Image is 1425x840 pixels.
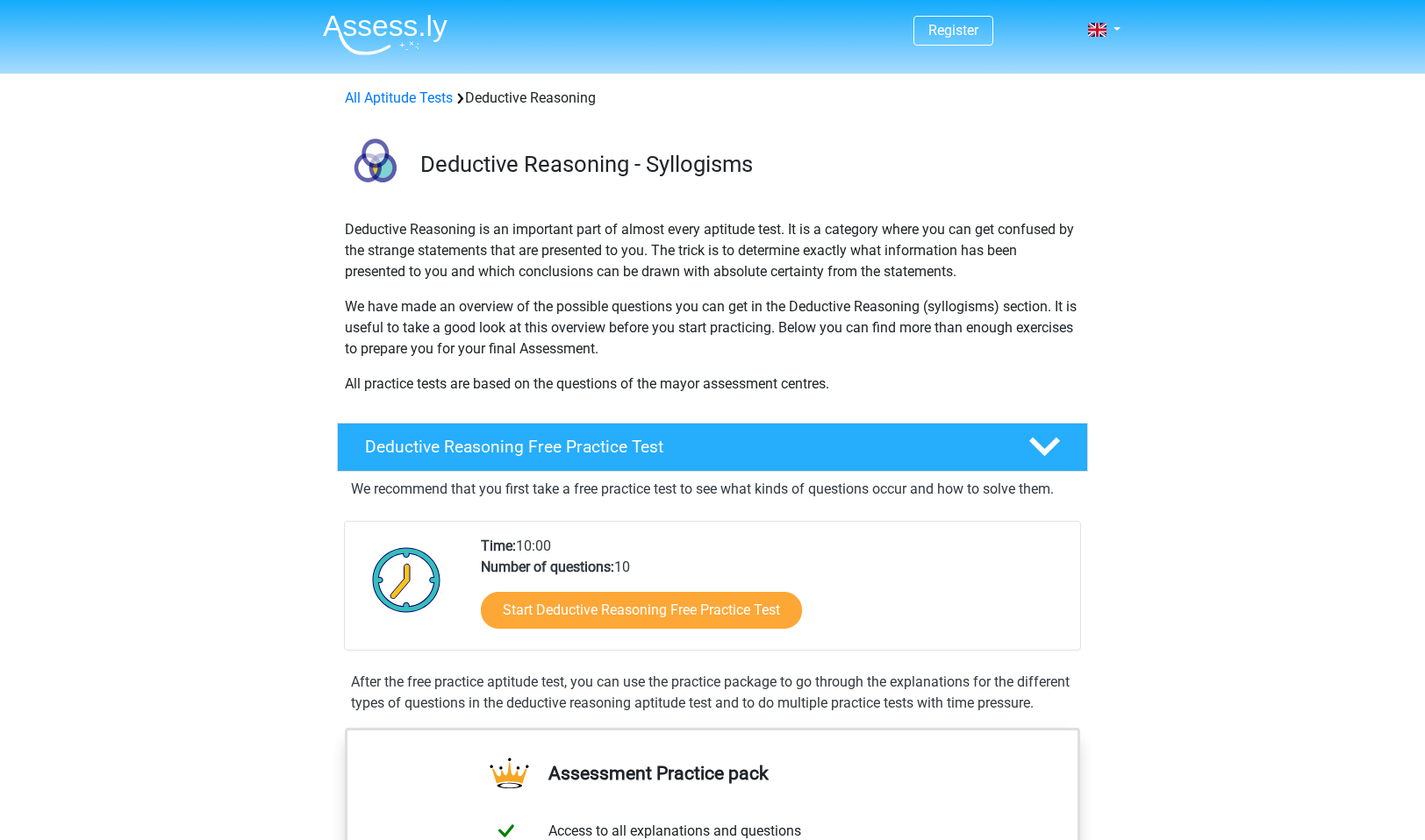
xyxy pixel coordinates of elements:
[338,88,1087,109] div: Deductive Reasoning
[928,22,978,39] a: Register
[344,672,1081,714] div: After the free practice aptitude test, you can use the practice package to go through the explana...
[323,14,448,55] img: Assessly
[338,130,412,204] img: deductive reasoning
[345,296,1080,359] p: We have made an overview of the possible questions you can get in the Deductive Reasoning (syllog...
[468,536,1079,650] div: 10:00 10
[345,89,453,106] a: All Aptitude Tests
[351,479,1074,500] p: We recommend that you first take a free practice test to see what kinds of questions occur and ho...
[345,374,1080,395] p: All practice tests are based on the questions of the mayor assessment centres.
[481,537,516,554] b: Time:
[345,219,1080,282] p: Deductive Reasoning is an important part of almost every aptitude test. It is a category where yo...
[481,559,614,575] b: Number of questions:
[362,536,451,623] img: Clock
[420,151,1074,178] h3: Deductive Reasoning - Syllogisms
[481,592,802,629] a: Start Deductive Reasoning Free Practice Test
[365,437,1000,457] h4: Deductive Reasoning Free Practice Test
[330,423,1095,472] a: Deductive Reasoning Free Practice Test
